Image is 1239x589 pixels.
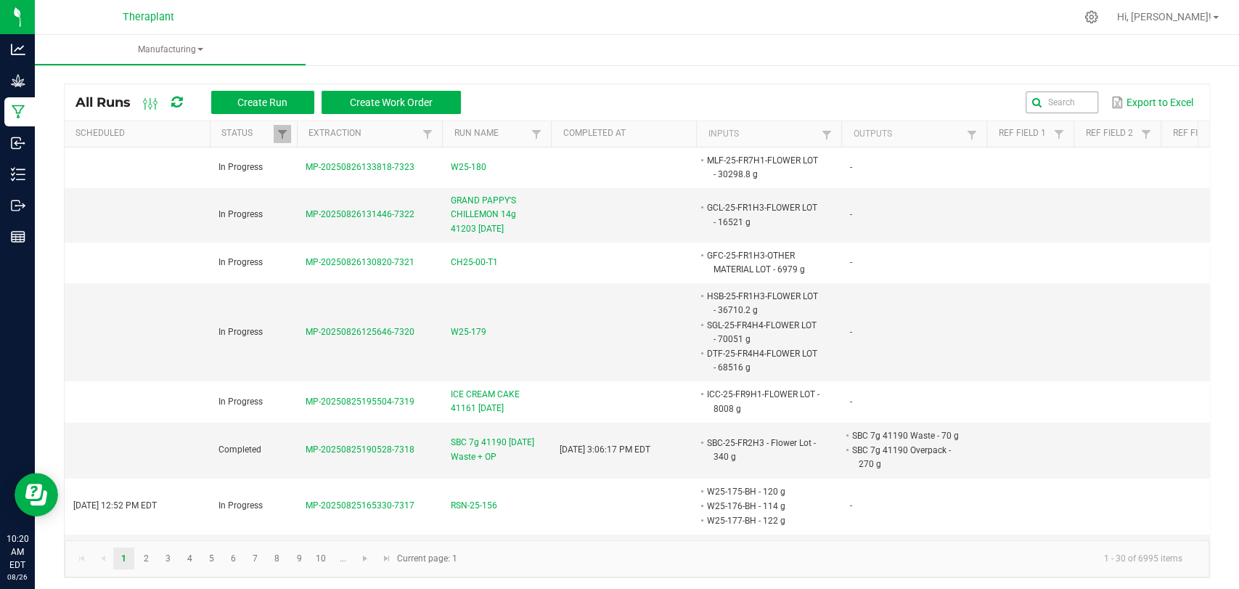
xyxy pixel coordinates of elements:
[322,91,461,114] button: Create Work Order
[306,444,414,455] span: MP-20250825190528-7318
[306,209,414,219] span: MP-20250826131446-7322
[350,97,433,108] span: Create Work Order
[7,532,28,572] p: 10:20 AM EDT
[218,444,261,455] span: Completed
[306,327,414,337] span: MP-20250826125646-7320
[705,153,819,182] li: MLF-25-FR7H1-FLOWER LOT - 30298.8 g
[11,105,25,119] inline-svg: Manufacturing
[306,162,414,172] span: MP-20250826133818-7323
[451,161,486,174] span: W25-180
[288,548,309,569] a: Page 9
[201,548,222,569] a: Page 5
[705,200,819,229] li: GCL-25-FR1H3-FLOWER LOT - 16521 g
[705,248,819,277] li: GFC-25-FR1H3-OTHER MATERIAL LOT - 6979 g
[158,548,179,569] a: Page 3
[218,327,263,337] span: In Progress
[451,499,497,513] span: RSN-25-156
[451,436,542,463] span: SBC 7g 41190 [DATE] Waste + OP
[218,257,263,267] span: In Progress
[451,325,486,339] span: W25-179
[1050,125,1068,143] a: Filter
[560,444,650,455] span: [DATE] 3:06:17 PM EDT
[266,548,287,569] a: Page 8
[135,548,156,569] a: Page 2
[11,229,25,244] inline-svg: Reports
[113,548,134,569] a: Page 1
[376,548,397,569] a: Go to the last page
[963,126,981,144] a: Filter
[705,499,819,513] li: W25-176-BH - 114 g
[11,73,25,88] inline-svg: Grow
[841,243,986,283] td: -
[705,513,819,528] li: W25-177-BH - 122 g
[35,35,306,65] a: Manufacturing
[841,381,986,422] td: -
[1117,11,1211,23] span: Hi, [PERSON_NAME]!
[841,479,986,535] td: -
[841,121,986,147] th: Outputs
[466,547,1194,571] kendo-pager-info: 1 - 30 of 6995 items
[381,553,393,564] span: Go to the last page
[850,443,965,471] li: SBC 7g 41190 Overpack - 270 g
[818,126,835,144] a: Filter
[218,397,263,407] span: In Progress
[451,256,498,269] span: CH25-00-T1
[528,125,545,143] a: Filter
[850,428,965,443] li: SBC 7g 41190 Waste - 70 g
[451,388,542,415] span: ICE CREAM CAKE 41161 [DATE]
[419,125,436,143] a: Filter
[696,121,841,147] th: Inputs
[359,553,371,564] span: Go to the next page
[563,128,690,139] a: Completed AtSortable
[65,540,1209,577] kendo-pager: Current page: 1
[237,97,287,108] span: Create Run
[221,128,273,139] a: StatusSortable
[15,473,58,516] iframe: Resource center
[1026,92,1098,113] input: Search
[998,128,1050,139] a: Ref Field 1Sortable
[308,128,418,139] a: ExtractionSortable
[306,257,414,267] span: MP-20250826130820-7321
[75,128,204,139] a: ScheduledSortable
[179,548,200,569] a: Page 4
[11,198,25,213] inline-svg: Outbound
[1137,125,1155,143] a: Filter
[211,91,314,114] button: Create Run
[218,500,263,511] span: In Progress
[311,548,332,569] a: Page 10
[123,11,174,23] span: Theraplant
[73,500,157,511] span: [DATE] 12:52 PM EDT
[705,436,819,464] li: SBC-25-FR2H3 - Flower Lot - 340 g
[705,387,819,415] li: ICC-25-FR9H1-FLOWER LOT - 8008 g
[451,194,542,236] span: GRAND PAPPY'S CHILLEMON 14g 41203 [DATE]
[841,147,986,188] td: -
[705,346,819,375] li: DTF-25-FR4H4-FLOWER LOT - 68516 g
[841,283,986,381] td: -
[35,44,306,56] span: Manufacturing
[11,136,25,150] inline-svg: Inbound
[841,188,986,243] td: -
[1082,10,1100,24] div: Manage settings
[332,548,353,569] a: Page 11
[11,167,25,182] inline-svg: Inventory
[245,548,266,569] a: Page 7
[7,572,28,582] p: 08/26
[75,90,472,115] div: All Runs
[705,318,819,346] li: SGL-25-FR4H4-FLOWER LOT - 70051 g
[306,397,414,407] span: MP-20250825195504-7319
[11,42,25,57] inline-svg: Analytics
[705,289,819,317] li: HSB-25-FR1H3-FLOWER LOT - 36710.2 g
[274,125,291,143] a: Filter
[454,128,527,139] a: Run NameSortable
[218,209,263,219] span: In Progress
[705,484,819,499] li: W25-175-BH - 120 g
[1172,128,1224,139] a: Ref Field 3Sortable
[1107,90,1197,115] button: Export to Excel
[306,500,414,511] span: MP-20250825165330-7317
[223,548,244,569] a: Page 6
[218,162,263,172] span: In Progress
[1085,128,1137,139] a: Ref Field 2Sortable
[355,548,376,569] a: Go to the next page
